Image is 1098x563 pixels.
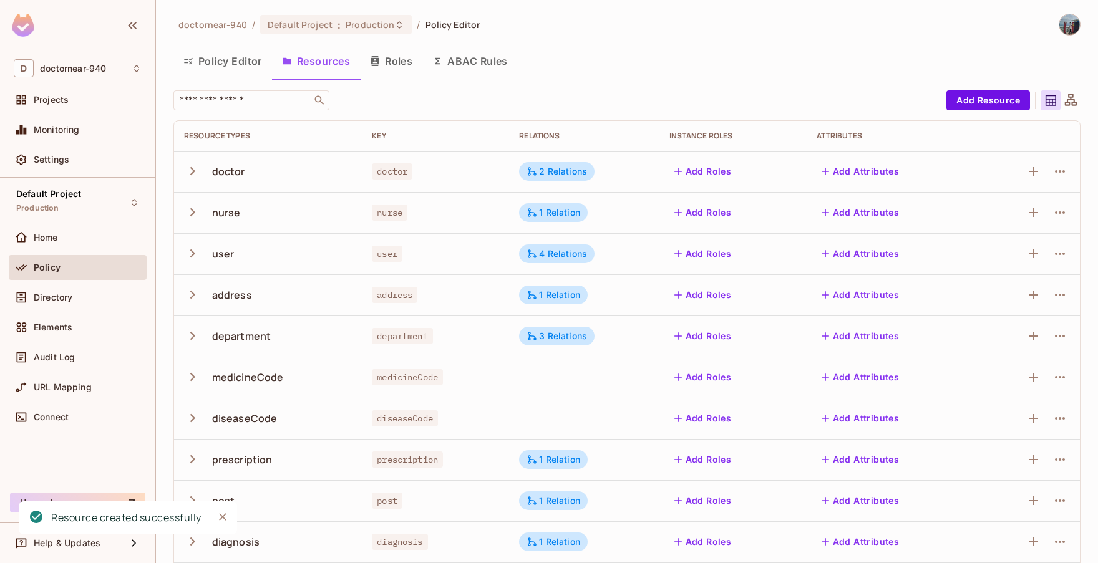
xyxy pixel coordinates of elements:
[527,289,580,301] div: 1 Relation
[669,408,737,428] button: Add Roles
[212,453,273,466] div: prescription
[40,64,106,74] span: Workspace: doctornear-940
[817,367,905,387] button: Add Attributes
[372,163,412,180] span: doctor
[212,206,241,219] div: nurse
[184,131,352,141] div: Resource Types
[372,328,433,344] span: department
[34,233,58,243] span: Home
[422,46,518,77] button: ABAC Rules
[34,292,72,302] span: Directory
[34,412,69,422] span: Connect
[372,131,499,141] div: Key
[212,494,235,508] div: post
[669,285,737,305] button: Add Roles
[946,90,1030,110] button: Add Resource
[14,59,34,77] span: D
[417,19,420,31] li: /
[527,248,587,259] div: 4 Relations
[34,125,80,135] span: Monitoring
[669,367,737,387] button: Add Roles
[817,532,905,552] button: Add Attributes
[527,330,587,342] div: 3 Relations
[527,454,580,465] div: 1 Relation
[669,450,737,469] button: Add Roles
[16,189,81,199] span: Default Project
[173,46,272,77] button: Policy Editor
[34,382,92,392] span: URL Mapping
[519,131,649,141] div: Relations
[372,493,402,509] span: post
[669,161,737,181] button: Add Roles
[252,19,255,31] li: /
[817,203,905,223] button: Add Attributes
[34,95,69,105] span: Projects
[212,535,260,549] div: diagnosis
[527,495,580,506] div: 1 Relation
[372,410,438,426] span: diseaseCode
[34,155,69,165] span: Settings
[212,288,252,302] div: address
[213,508,232,526] button: Close
[817,450,905,469] button: Add Attributes
[817,326,905,346] button: Add Attributes
[527,166,587,177] div: 2 Relations
[12,14,34,37] img: SReyMgAAAABJRU5ErkJggg==
[817,491,905,511] button: Add Attributes
[372,534,427,550] span: diagnosis
[346,19,394,31] span: Production
[817,244,905,264] button: Add Attributes
[817,408,905,428] button: Add Attributes
[212,165,245,178] div: doctor
[817,161,905,181] button: Add Attributes
[372,369,443,385] span: medicineCode
[372,287,417,303] span: address
[34,262,61,272] span: Policy
[527,536,580,547] div: 1 Relation
[212,370,284,384] div: medicineCode
[16,203,59,213] span: Production
[669,532,737,552] button: Add Roles
[272,46,360,77] button: Resources
[669,131,797,141] div: Instance roles
[527,207,580,218] div: 1 Relation
[372,451,443,468] span: prescription
[669,491,737,511] button: Add Roles
[212,411,278,425] div: diseaseCode
[51,510,202,526] div: Resource created successfully
[669,244,737,264] button: Add Roles
[34,322,72,332] span: Elements
[212,247,235,261] div: user
[178,19,247,31] span: the active workspace
[817,285,905,305] button: Add Attributes
[212,329,271,343] div: department
[268,19,333,31] span: Default Project
[1059,14,1080,35] img: Genbold Gansukh
[372,246,402,262] span: user
[669,326,737,346] button: Add Roles
[372,205,407,221] span: nurse
[360,46,422,77] button: Roles
[425,19,480,31] span: Policy Editor
[337,20,341,30] span: :
[669,203,737,223] button: Add Roles
[817,131,966,141] div: Attributes
[34,352,75,362] span: Audit Log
